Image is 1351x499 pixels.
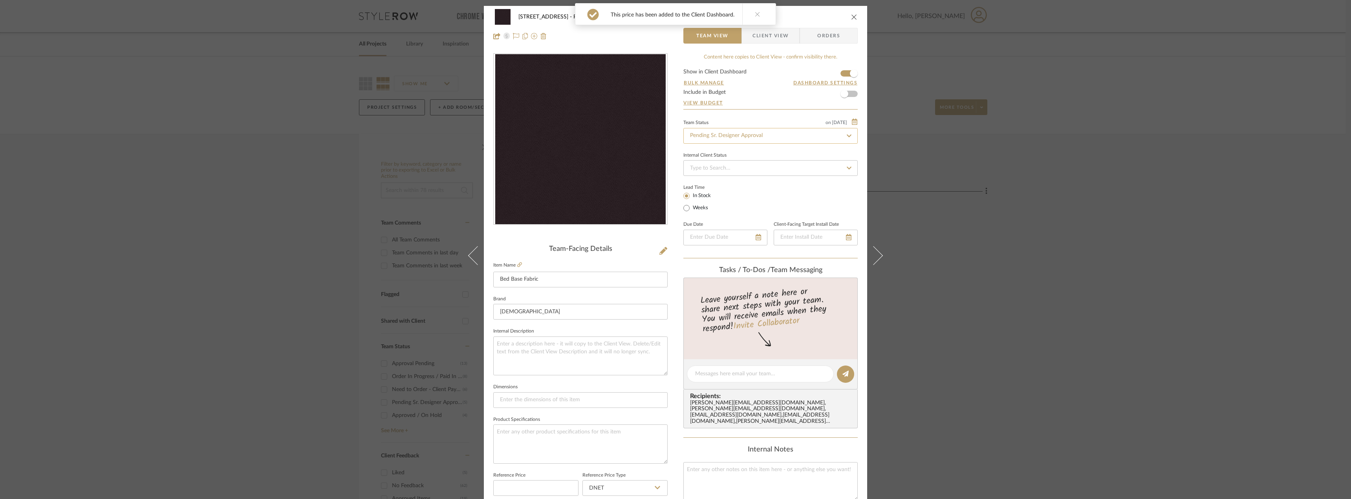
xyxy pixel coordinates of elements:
[493,297,506,301] label: Brand
[683,154,727,157] div: Internal Client Status
[683,79,725,86] button: Bulk Manage
[683,230,767,245] input: Enter Due Date
[683,283,859,336] div: Leave yourself a note here or share next steps with your team. You will receive emails when they ...
[494,54,667,225] div: 0
[826,120,831,125] span: on
[774,223,839,227] label: Client-Facing Target Install Date
[691,192,711,199] label: In Stock
[683,160,858,176] input: Type to Search…
[683,191,724,213] mat-radio-group: Select item type
[493,9,512,25] img: 8d3d615e-ea41-46af-bcaa-a233780baee5_48x40.jpg
[540,33,547,39] img: Remove from project
[690,400,854,425] div: [PERSON_NAME][EMAIL_ADDRESS][DOMAIN_NAME] , [PERSON_NAME][EMAIL_ADDRESS][DOMAIN_NAME] , [EMAIL_AD...
[774,230,858,245] input: Enter Install Date
[582,473,626,477] label: Reference Price Type
[493,329,534,333] label: Internal Description
[793,79,858,86] button: Dashboard Settings
[683,266,858,275] div: team Messaging
[493,418,540,422] label: Product Specifications
[691,205,708,212] label: Weeks
[733,314,800,334] a: Invite Collaborator
[851,13,858,20] button: close
[696,28,729,44] span: Team View
[493,272,668,287] input: Enter Item Name
[683,53,858,61] div: Content here copies to Client View - confirm visibility there.
[690,393,854,400] span: Recipients:
[683,223,703,227] label: Due Date
[752,28,789,44] span: Client View
[683,121,708,125] div: Team Status
[683,128,858,144] input: Type to Search…
[683,100,858,106] a: View Budget
[493,392,668,408] input: Enter the dimensions of this item
[518,14,573,20] span: [STREET_ADDRESS]
[719,267,771,274] span: Tasks / To-Dos /
[493,473,525,477] label: Reference Price
[493,262,522,269] label: Item Name
[683,446,858,454] div: Internal Notes
[493,245,668,254] div: Team-Facing Details
[831,120,848,125] span: [DATE]
[493,304,668,320] input: Enter Brand
[809,28,849,44] span: Orders
[493,385,518,389] label: Dimensions
[495,54,666,225] img: 8d3d615e-ea41-46af-bcaa-a233780baee5_436x436.jpg
[683,184,724,191] label: Lead Time
[611,11,734,18] div: This price has been added to the Client Dashboard.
